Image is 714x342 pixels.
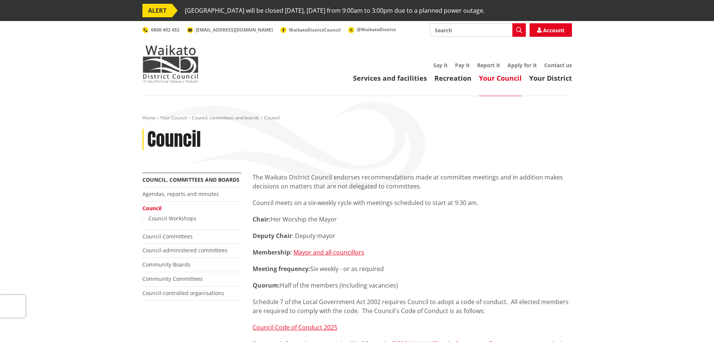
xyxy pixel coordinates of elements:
a: Contact us [544,62,572,69]
a: Account [530,23,572,37]
a: Pay it [455,62,470,69]
a: Recreation [434,74,472,83]
p: Her Worship the Mayor [253,215,572,224]
p: Half of the members (including vacancies) [253,281,572,290]
a: Agendas, reports and minutes [142,190,219,197]
strong: Deputy Chair [253,232,292,240]
strong: Quorum: [253,281,280,289]
a: @WaikatoDistrict [348,26,396,33]
a: Your Council [160,115,187,121]
a: Say it [433,62,448,69]
a: WaikatoDistrictCouncil [280,27,341,33]
a: Report it [477,62,500,69]
strong: Meeting frequency: [253,265,310,273]
strong: Chair: [253,215,271,223]
a: Council, committees and boards [192,115,259,121]
span: [EMAIL_ADDRESS][DOMAIN_NAME] [196,27,273,33]
p: Council meets on a six-weekly cycle with meetings scheduled to start at 9:30 am. [253,198,572,207]
a: Apply for it [507,62,537,69]
a: Home [142,115,155,121]
a: Services and facilities [353,74,427,83]
p: : Deputy mayor [253,231,572,240]
span: WaikatoDistrictCouncil [289,27,341,33]
a: Mayor and all councillors [293,248,364,256]
a: Council-administered committees [142,247,228,254]
a: 0800 492 452 [142,27,180,33]
input: Search input [430,23,526,37]
a: Council [142,205,162,212]
a: Your District [529,74,572,83]
a: [EMAIL_ADDRESS][DOMAIN_NAME] [187,27,273,33]
a: Community Committees [142,275,203,282]
span: [GEOGRAPHIC_DATA] will be closed [DATE], [DATE] from 9:00am to 3:00pm due to a planned power outage. [185,4,485,17]
a: Council-controlled organisations [142,289,224,297]
a: Council Workshops [148,215,196,222]
a: Community Boards [142,261,190,268]
span: 0800 492 452 [151,27,180,33]
p: The Waikato District Council endorses recommendations made at committee meetings and in addition ... [253,173,572,191]
span: ALERT [142,4,172,17]
p: Schedule 7 of the Local Government Act 2002 requires Council to adopt a code of conduct. All elec... [253,297,572,315]
nav: breadcrumb [142,115,572,121]
img: Waikato District Council - Te Kaunihera aa Takiwaa o Waikato [142,45,199,83]
p: Six weekly - or as required [253,264,572,273]
h1: Council [147,129,201,151]
a: Council Code of Conduct 2025 [253,323,337,331]
span: @WaikatoDistrict [357,26,396,33]
span: Council [264,115,280,121]
a: Your Council [479,74,522,83]
a: Council Committees [142,233,193,240]
strong: Membership: [253,248,292,256]
a: Council, committees and boards [142,176,239,183]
